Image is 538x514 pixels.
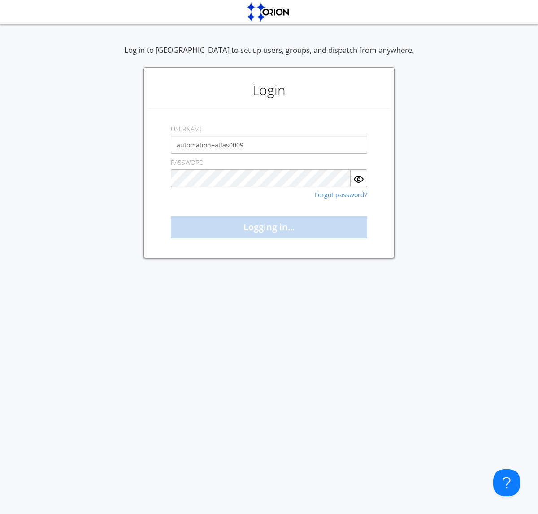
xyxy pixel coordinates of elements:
[171,158,204,167] label: PASSWORD
[315,192,367,198] a: Forgot password?
[124,45,414,67] div: Log in to [GEOGRAPHIC_DATA] to set up users, groups, and dispatch from anywhere.
[353,174,364,185] img: eye.svg
[171,125,203,134] label: USERNAME
[351,169,367,187] button: Show Password
[171,169,351,187] input: Password
[493,469,520,496] iframe: Toggle Customer Support
[148,72,390,108] h1: Login
[171,216,367,238] button: Logging in...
